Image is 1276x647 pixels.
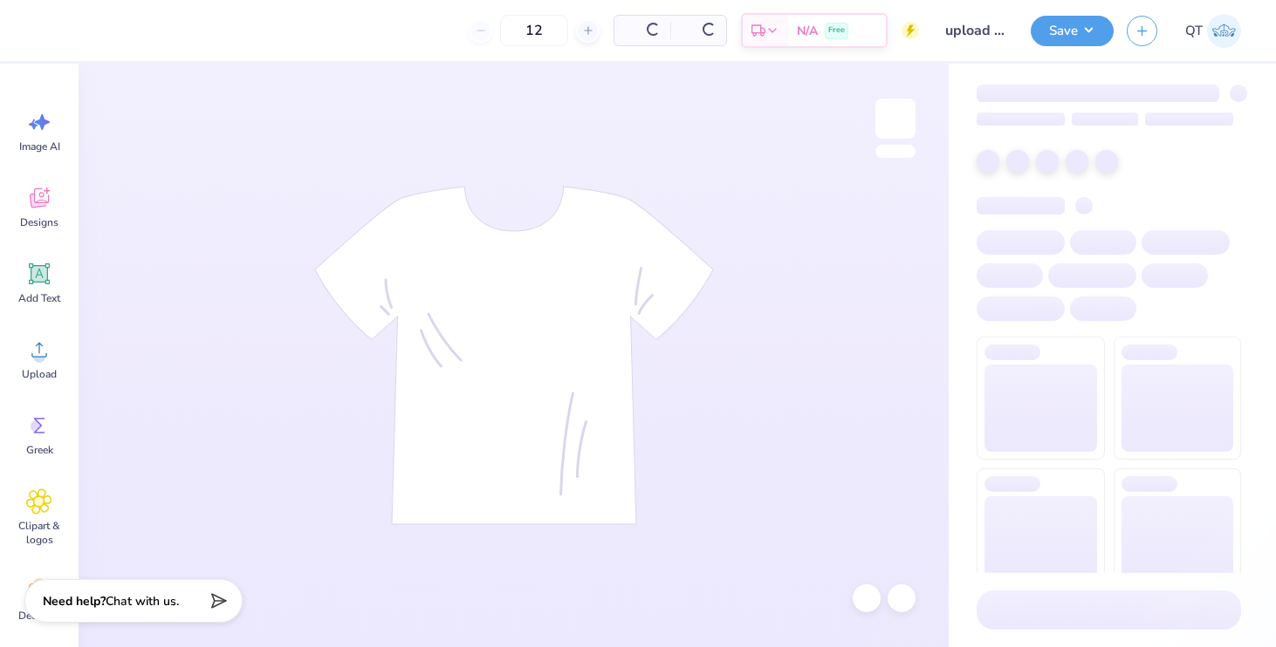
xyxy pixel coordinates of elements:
img: tee-skeleton.svg [314,186,714,525]
input: Untitled Design [932,13,1018,48]
span: Image AI [19,140,60,153]
img: Qa Test [1207,14,1241,48]
span: Add Text [18,291,60,305]
span: N/A [797,22,818,40]
input: – – [500,15,568,46]
span: Decorate [18,609,60,623]
span: Clipart & logos [10,519,68,547]
span: Upload [22,367,57,381]
span: Greek [26,443,53,457]
span: Free [828,24,845,37]
strong: Need help? [43,593,106,610]
button: Save [1031,16,1114,46]
span: QT [1185,21,1203,41]
span: Designs [20,215,58,229]
a: QT [1185,14,1241,48]
span: Chat with us. [106,593,179,610]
